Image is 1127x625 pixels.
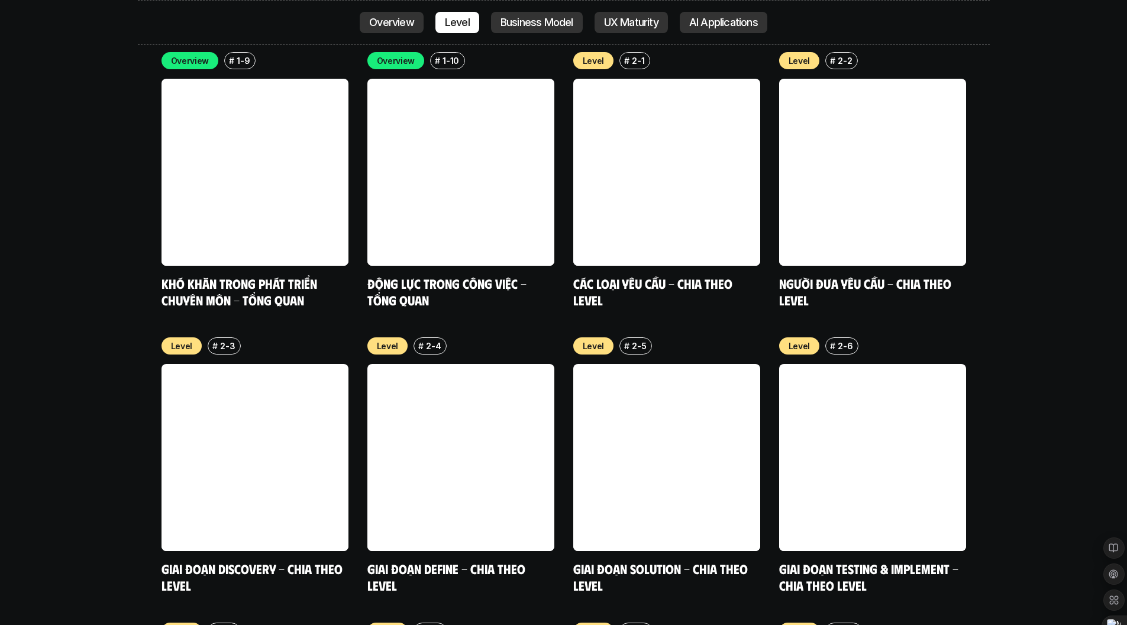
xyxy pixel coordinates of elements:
[573,275,735,308] a: Các loại yêu cầu - Chia theo level
[624,56,629,65] h6: #
[360,12,424,33] a: Overview
[426,340,441,352] p: 2-4
[162,560,345,593] a: Giai đoạn Discovery - Chia theo Level
[171,54,209,67] p: Overview
[435,56,440,65] h6: #
[789,54,810,67] p: Level
[377,54,415,67] p: Overview
[229,56,234,65] h6: #
[162,275,320,308] a: Khó khăn trong phát triển chuyên môn - Tổng quan
[443,54,459,67] p: 1-10
[418,342,424,350] h6: #
[500,17,573,28] p: Business Model
[445,17,470,28] p: Level
[367,275,529,308] a: Động lực trong công việc - Tổng quan
[212,342,218,350] h6: #
[367,560,528,593] a: Giai đoạn Define - Chia theo Level
[435,12,479,33] a: Level
[369,17,414,28] p: Overview
[632,340,646,352] p: 2-5
[632,54,644,67] p: 2-1
[789,340,810,352] p: Level
[220,340,235,352] p: 2-3
[830,342,835,350] h6: #
[583,54,605,67] p: Level
[680,12,767,33] a: AI Applications
[838,340,852,352] p: 2-6
[779,275,954,308] a: Người đưa yêu cầu - Chia theo Level
[624,342,629,350] h6: #
[689,17,758,28] p: AI Applications
[595,12,668,33] a: UX Maturity
[377,340,399,352] p: Level
[237,54,250,67] p: 1-9
[573,560,751,593] a: Giai đoạn Solution - Chia theo Level
[604,17,658,28] p: UX Maturity
[779,560,961,593] a: Giai đoạn Testing & Implement - Chia theo Level
[491,12,583,33] a: Business Model
[830,56,835,65] h6: #
[838,54,852,67] p: 2-2
[171,340,193,352] p: Level
[583,340,605,352] p: Level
